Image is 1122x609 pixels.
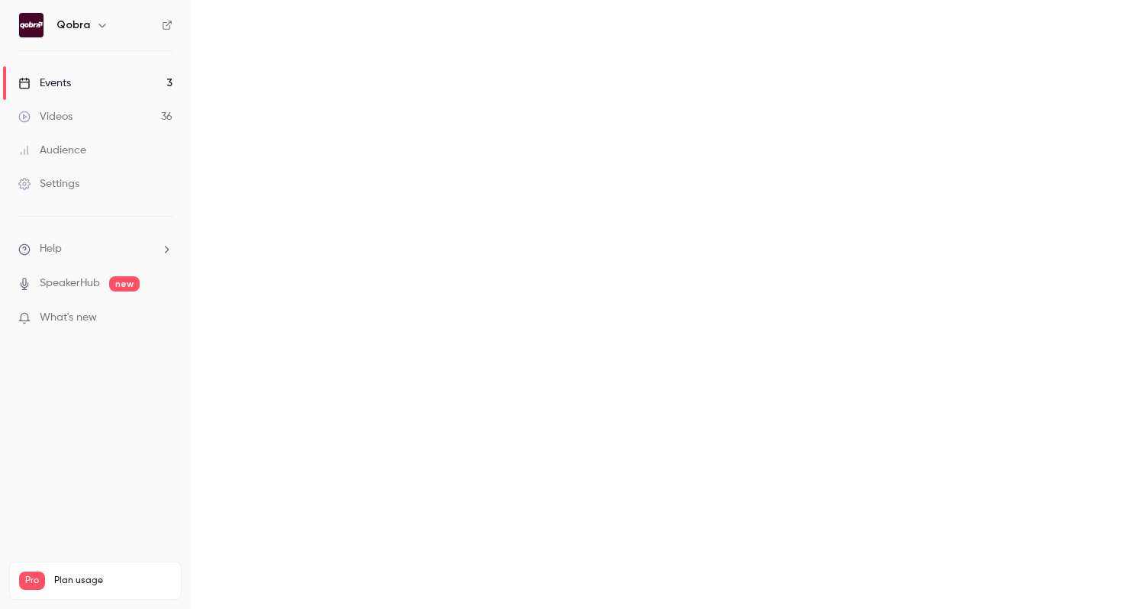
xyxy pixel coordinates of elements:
[18,176,79,192] div: Settings
[40,241,62,257] span: Help
[18,76,71,91] div: Events
[56,18,90,33] h6: Qobra
[40,310,97,326] span: What's new
[18,241,172,257] li: help-dropdown-opener
[54,575,172,587] span: Plan usage
[109,276,140,292] span: new
[18,109,73,124] div: Videos
[154,311,172,325] iframe: Noticeable Trigger
[19,572,45,590] span: Pro
[19,13,44,37] img: Qobra
[18,143,86,158] div: Audience
[40,275,100,292] a: SpeakerHub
